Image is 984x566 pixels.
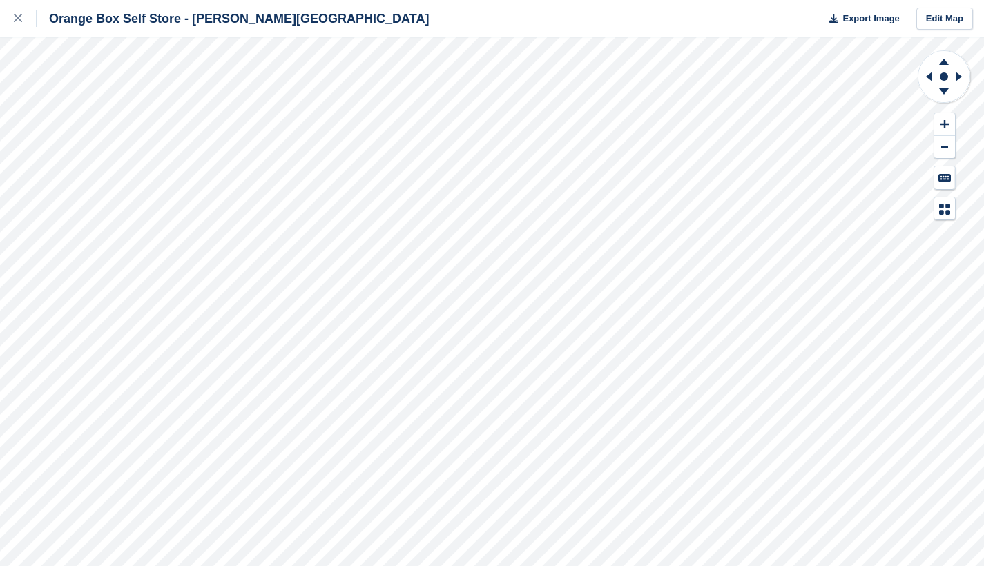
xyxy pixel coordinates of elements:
[934,166,955,189] button: Keyboard Shortcuts
[842,12,899,26] span: Export Image
[37,10,429,27] div: Orange Box Self Store - [PERSON_NAME][GEOGRAPHIC_DATA]
[934,136,955,159] button: Zoom Out
[934,197,955,220] button: Map Legend
[916,8,973,30] a: Edit Map
[934,113,955,136] button: Zoom In
[821,8,900,30] button: Export Image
